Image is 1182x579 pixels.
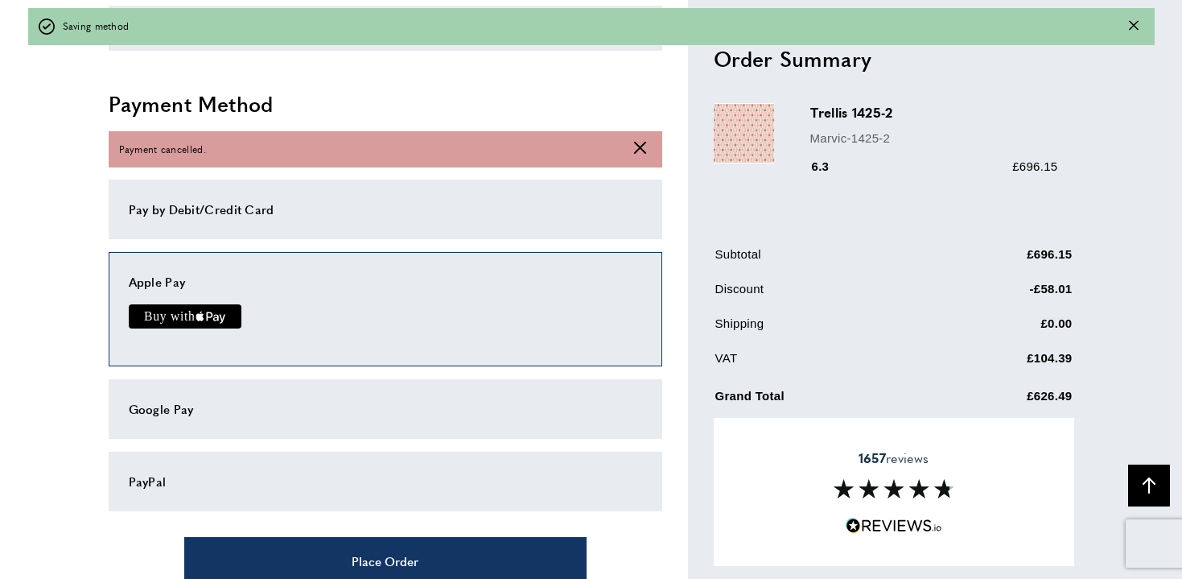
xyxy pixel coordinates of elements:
[715,348,931,379] td: VAT
[109,89,662,118] h2: Payment Method
[932,244,1073,275] td: £696.15
[63,19,130,34] span: Saving method
[1012,159,1057,172] span: £696.15
[932,279,1073,310] td: -£58.01
[715,244,931,275] td: Subtotal
[714,43,1074,72] h2: Order Summary
[1129,19,1139,34] div: Close message
[932,348,1073,379] td: £104.39
[859,449,886,467] strong: 1657
[932,313,1073,345] td: £0.00
[129,399,642,419] div: Google Pay
[834,480,954,499] img: Reviews section
[129,272,642,292] div: Apple Pay
[932,383,1073,417] td: £626.49
[859,450,929,466] span: reviews
[715,383,931,417] td: Grand Total
[810,156,852,176] div: 6.3
[129,200,642,219] div: Pay by Debit/Credit Card
[810,128,1058,147] p: Marvic-1425-2
[846,519,942,534] img: Reviews.io 5 stars
[715,279,931,310] td: Discount
[119,142,206,157] span: Payment cancelled.
[810,103,1058,122] h3: Trellis 1425-2
[129,472,642,491] div: PayPal
[714,103,774,163] img: Trellis 1425-2
[28,8,1155,45] div: off
[715,313,931,345] td: Shipping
